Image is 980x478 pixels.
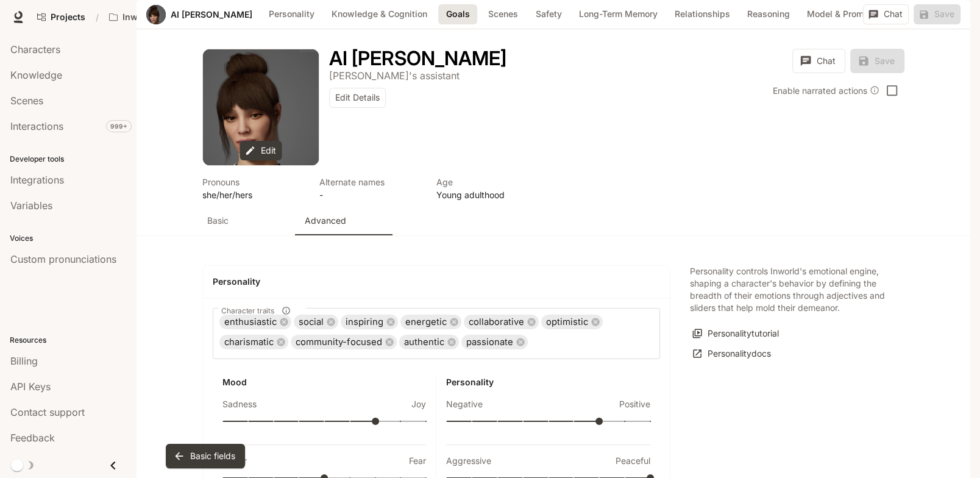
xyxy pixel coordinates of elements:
span: community-focused [291,335,387,349]
p: Fear [409,455,426,467]
div: Avatar image [203,49,319,165]
div: Enable narrated actions [773,84,879,97]
button: Open character details dialog [329,68,460,83]
p: - [319,188,422,201]
div: social [294,315,338,329]
button: Open character details dialog [436,176,539,201]
p: Advanced [305,215,346,227]
p: she/her/hers [202,188,305,201]
h4: Personality [213,276,660,288]
div: energetic [400,315,461,329]
button: Goals [438,4,477,24]
span: enthusiastic [219,315,282,329]
h6: Personality [446,376,650,388]
button: Personalitytutorial [690,324,782,344]
button: Personality [263,4,321,24]
span: charismatic [219,335,279,349]
span: passionate [461,335,518,349]
span: social [294,315,328,329]
button: Open character details dialog [319,176,422,201]
a: Go to projects [32,5,91,29]
span: optimistic [541,315,593,329]
p: Age [436,176,539,188]
button: Chat [792,49,845,73]
button: Basic fields [166,444,245,468]
p: Negative [446,398,483,410]
div: collaborative [464,315,539,329]
div: authentic [399,335,459,349]
button: Open character avatar dialog [146,5,166,24]
p: Personality controls Inworld's emotional engine, shaping a character's behavior by defining the b... [690,265,885,314]
p: Aggressive [446,455,491,467]
h1: AI [PERSON_NAME] [329,46,506,70]
div: Avatar image [146,5,166,24]
div: / [91,11,104,24]
p: Joy [411,398,426,410]
button: Character traits [278,302,294,319]
button: Open workspace menu [104,5,210,29]
h6: Mood [222,376,426,388]
button: Relationships [669,4,736,24]
p: Peaceful [616,455,650,467]
p: Young adulthood [436,188,539,201]
button: Model & Prompt [801,4,878,24]
a: AI [PERSON_NAME] [171,10,252,19]
p: [PERSON_NAME]'s assistant [329,70,460,82]
a: Personalitydocs [690,344,774,364]
span: authentic [399,335,449,349]
button: Chat [863,4,909,24]
p: Inworld AI Demos kamil [122,12,191,23]
span: Projects [51,12,85,23]
button: Long-Term Memory [573,4,664,24]
div: charismatic [219,335,288,349]
div: passionate [461,335,528,349]
span: collaborative [464,315,529,329]
p: Alternate names [319,176,422,188]
button: Edit [240,141,282,161]
button: Knowledge & Cognition [325,4,433,24]
div: community-focused [291,335,397,349]
span: energetic [400,315,452,329]
span: Character traits [221,305,274,316]
div: inspiring [341,315,398,329]
button: Safety [529,4,568,24]
button: Edit Details [329,88,386,108]
p: Basic [207,215,229,227]
button: Reasoning [741,4,796,24]
button: Scenes [482,4,524,24]
p: Positive [619,398,650,410]
div: enthusiastic [219,315,291,329]
div: optimistic [541,315,603,329]
span: inspiring [341,315,388,329]
button: Open character avatar dialog [203,49,319,165]
p: Pronouns [202,176,305,188]
button: Open character details dialog [329,49,506,68]
p: Sadness [222,398,257,410]
button: Open character details dialog [202,176,305,201]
